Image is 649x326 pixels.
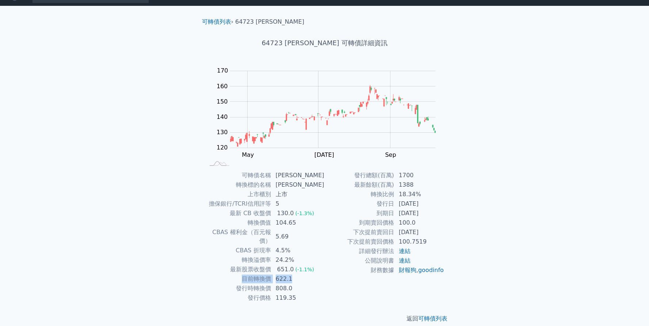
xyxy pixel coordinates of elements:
tspan: [DATE] [314,151,334,158]
td: 下次提前賣回價格 [325,237,394,247]
td: [PERSON_NAME] [271,180,325,190]
span: (-1.1%) [295,267,314,272]
td: 最新 CB 收盤價 [205,209,271,218]
td: 發行總額(百萬) [325,171,394,180]
span: (-1.3%) [295,210,314,216]
div: 聊天小工具 [612,291,649,326]
td: 119.35 [271,293,325,303]
td: 下次提前賣回日 [325,228,394,237]
p: 返回 [196,314,453,323]
td: CBAS 權利金（百元報價） [205,228,271,246]
a: 連結 [399,248,411,255]
div: 651.0 [276,265,295,274]
td: 公開說明書 [325,256,394,265]
tspan: 120 [217,144,228,151]
td: 808.0 [271,284,325,293]
td: 擔保銀行/TCRI信用評等 [205,199,271,209]
td: 發行時轉換價 [205,284,271,293]
tspan: 130 [217,129,228,136]
td: 5 [271,199,325,209]
a: goodinfo [418,267,444,273]
td: 18.34% [394,190,444,199]
tspan: 160 [217,83,228,90]
td: 5.69 [271,228,325,246]
li: › [202,18,233,26]
td: 100.7519 [394,237,444,247]
td: 到期日 [325,209,394,218]
td: [PERSON_NAME] [271,171,325,180]
a: 可轉債列表 [418,315,447,322]
h1: 64723 [PERSON_NAME] 可轉債詳細資訊 [196,38,453,48]
div: 130.0 [276,209,295,218]
td: CBAS 折現率 [205,246,271,255]
td: 轉換溢價率 [205,255,271,265]
td: 詳細發行辦法 [325,247,394,256]
td: 622.1 [271,274,325,284]
td: [DATE] [394,209,444,218]
g: Chart [213,67,447,158]
tspan: May [242,151,254,158]
td: [DATE] [394,199,444,209]
tspan: 170 [217,67,228,74]
td: 發行日 [325,199,394,209]
td: 104.65 [271,218,325,228]
a: 連結 [399,257,411,264]
td: 發行價格 [205,293,271,303]
td: 1388 [394,180,444,190]
a: 可轉債列表 [202,18,231,25]
tspan: Sep [385,151,396,158]
td: 100.0 [394,218,444,228]
td: 到期賣回價格 [325,218,394,228]
td: 24.2% [271,255,325,265]
td: 轉換標的名稱 [205,180,271,190]
td: , [394,265,444,275]
td: 轉換比例 [325,190,394,199]
a: 財報狗 [399,267,416,273]
iframe: Chat Widget [612,291,649,326]
td: 上市櫃別 [205,190,271,199]
td: 上市 [271,190,325,199]
tspan: 150 [217,98,228,105]
tspan: 140 [217,113,228,120]
td: 目前轉換價 [205,274,271,284]
td: 轉換價值 [205,218,271,228]
td: 財務數據 [325,265,394,275]
td: 可轉債名稱 [205,171,271,180]
td: [DATE] [394,228,444,237]
td: 最新餘額(百萬) [325,180,394,190]
li: 64723 [PERSON_NAME] [235,18,304,26]
td: 1700 [394,171,444,180]
td: 4.5% [271,246,325,255]
td: 最新股票收盤價 [205,265,271,274]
